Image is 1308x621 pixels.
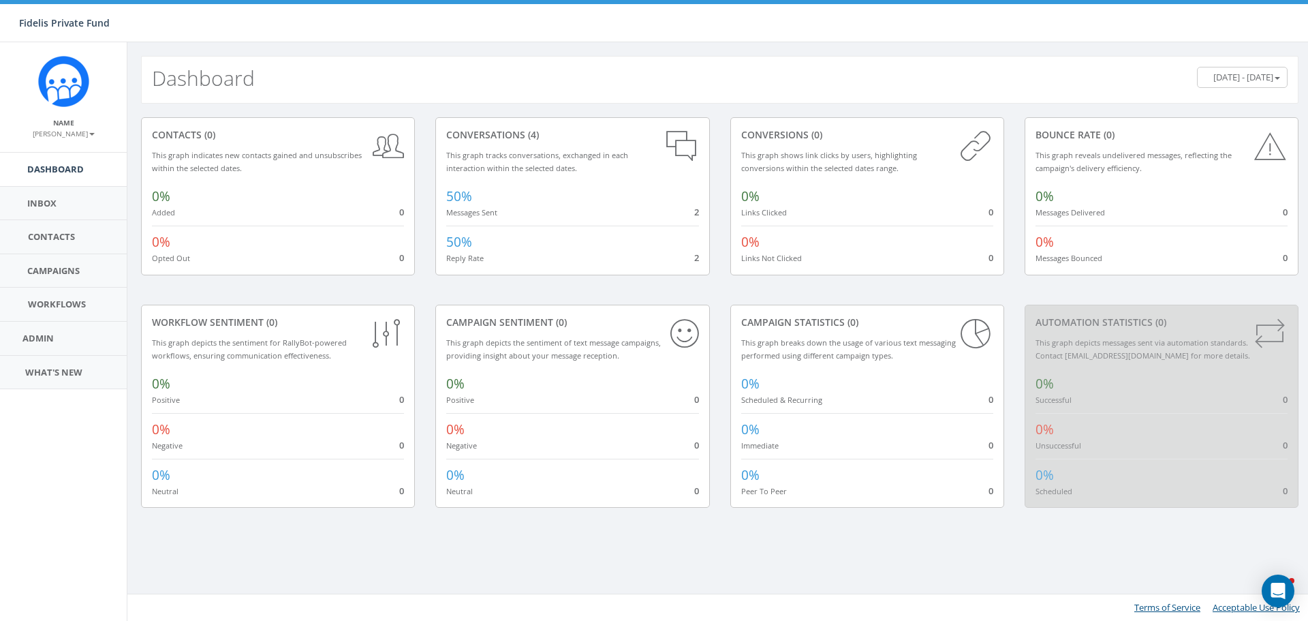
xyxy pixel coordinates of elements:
span: 0 [1283,439,1288,451]
span: 0 [399,439,404,451]
span: 0% [1035,421,1054,438]
span: 0% [152,375,170,393]
span: 0 [399,206,404,218]
small: Reply Rate [446,253,484,263]
span: 0 [988,485,993,497]
span: Admin [22,332,54,344]
span: What's New [25,366,82,378]
span: [DATE] - [DATE] [1213,71,1273,83]
small: This graph depicts the sentiment of text message campaigns, providing insight about your message ... [446,337,661,361]
small: Negative [152,440,183,451]
small: Negative [446,440,477,451]
span: 0% [1035,233,1054,251]
span: 0% [1035,466,1054,484]
small: Positive [152,395,180,405]
span: 0 [1283,485,1288,497]
span: 0% [152,233,170,251]
small: Successful [1035,395,1072,405]
small: Immediate [741,440,779,451]
span: 0% [446,375,465,393]
small: This graph shows link clicks by users, highlighting conversions within the selected dates range. [741,150,917,173]
small: This graph depicts messages sent via automation standards. Contact [EMAIL_ADDRESS][DOMAIN_NAME] f... [1035,337,1250,361]
span: (0) [264,316,277,329]
span: 0 [988,206,993,218]
span: 0 [988,393,993,406]
a: Terms of Service [1134,601,1200,614]
span: 0 [694,393,699,406]
span: 2 [694,252,699,264]
a: Acceptable Use Policy [1213,601,1300,614]
span: (4) [525,128,539,141]
span: 0 [694,439,699,451]
span: 0% [1035,187,1054,205]
span: 0% [446,466,465,484]
h2: Dashboard [152,67,255,89]
span: Inbox [27,197,57,209]
span: 0 [694,485,699,497]
a: [PERSON_NAME] [33,127,95,139]
span: (0) [809,128,822,141]
div: Bounce Rate [1035,128,1288,142]
span: 0 [1283,206,1288,218]
span: (0) [1101,128,1115,141]
span: (0) [202,128,215,141]
span: 0% [741,421,760,438]
span: 0% [152,466,170,484]
div: Open Intercom Messenger [1262,575,1294,607]
span: 0% [741,187,760,205]
span: 0% [152,421,170,438]
span: 0 [1283,393,1288,406]
div: contacts [152,128,404,142]
div: conversions [741,128,993,142]
small: Name [53,118,74,127]
small: Neutral [446,486,473,496]
small: This graph reveals undelivered messages, reflecting the campaign's delivery efficiency. [1035,150,1232,173]
small: This graph indicates new contacts gained and unsubscribes within the selected dates. [152,150,362,173]
span: Fidelis Private Fund [19,16,110,29]
small: Messages Sent [446,207,497,217]
div: conversations [446,128,698,142]
span: (0) [845,316,858,329]
span: 0% [1035,375,1054,393]
span: (0) [1153,316,1166,329]
span: (0) [553,316,567,329]
small: This graph breaks down the usage of various text messaging performed using different campaign types. [741,337,956,361]
small: Messages Bounced [1035,253,1102,263]
small: Scheduled & Recurring [741,395,822,405]
small: This graph depicts the sentiment for RallyBot-powered workflows, ensuring communication effective... [152,337,347,361]
span: 0 [399,252,404,264]
span: 0% [741,466,760,484]
span: 50% [446,233,472,251]
span: 0 [399,393,404,406]
small: [PERSON_NAME] [33,129,95,138]
small: Peer To Peer [741,486,787,496]
span: 0% [741,233,760,251]
span: 0% [446,421,465,438]
small: Messages Delivered [1035,207,1105,217]
span: 0 [988,252,993,264]
span: Workflows [28,298,86,310]
span: 50% [446,187,472,205]
span: 0 [1283,252,1288,264]
small: Links Clicked [741,207,787,217]
div: Workflow Sentiment [152,316,404,329]
span: Contacts [28,230,75,243]
small: Opted Out [152,253,190,263]
span: 0% [152,187,170,205]
small: Neutral [152,486,178,496]
div: Campaign Statistics [741,316,993,329]
span: Campaigns [27,264,80,277]
div: Campaign Sentiment [446,316,698,329]
div: Automation Statistics [1035,316,1288,329]
small: Unsuccessful [1035,440,1081,451]
small: Positive [446,395,474,405]
span: 0 [399,485,404,497]
small: Scheduled [1035,486,1072,496]
span: 0 [988,439,993,451]
small: This graph tracks conversations, exchanged in each interaction within the selected dates. [446,150,628,173]
span: Dashboard [27,163,84,175]
small: Added [152,207,175,217]
span: 0% [741,375,760,393]
span: 2 [694,206,699,218]
img: Rally_Corp_Icon.png [38,56,89,107]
